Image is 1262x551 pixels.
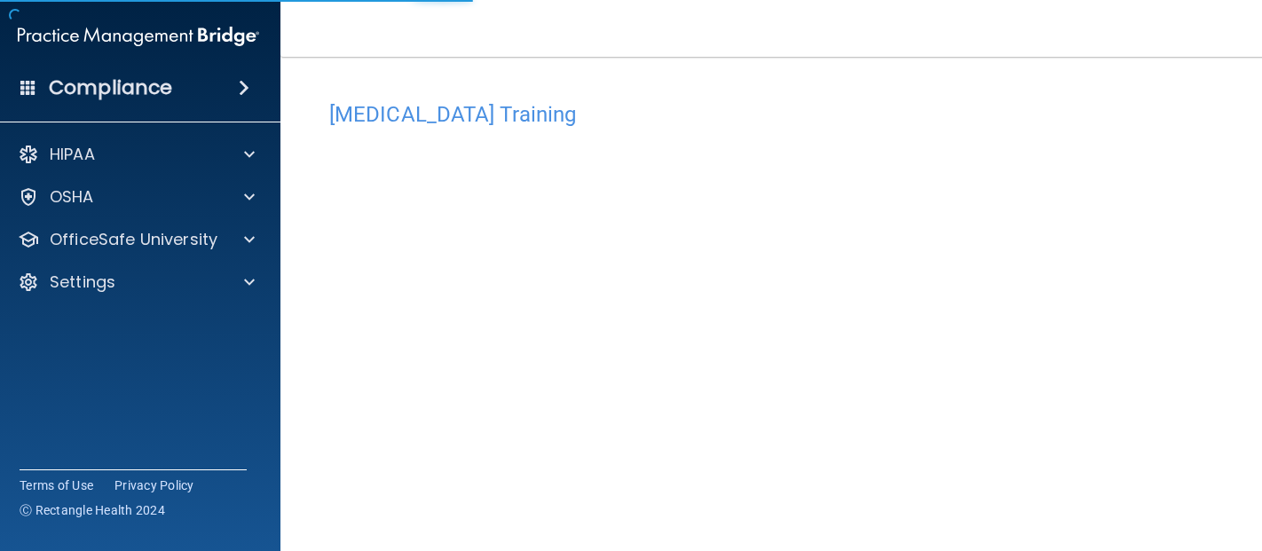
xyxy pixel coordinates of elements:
[18,272,255,293] a: Settings
[50,229,217,250] p: OfficeSafe University
[18,186,255,208] a: OSHA
[329,103,1217,126] h4: [MEDICAL_DATA] Training
[20,501,165,519] span: Ⓒ Rectangle Health 2024
[50,186,94,208] p: OSHA
[49,75,172,100] h4: Compliance
[114,476,194,494] a: Privacy Policy
[18,229,255,250] a: OfficeSafe University
[20,476,93,494] a: Terms of Use
[50,272,115,293] p: Settings
[50,144,95,165] p: HIPAA
[18,144,255,165] a: HIPAA
[18,19,259,54] img: PMB logo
